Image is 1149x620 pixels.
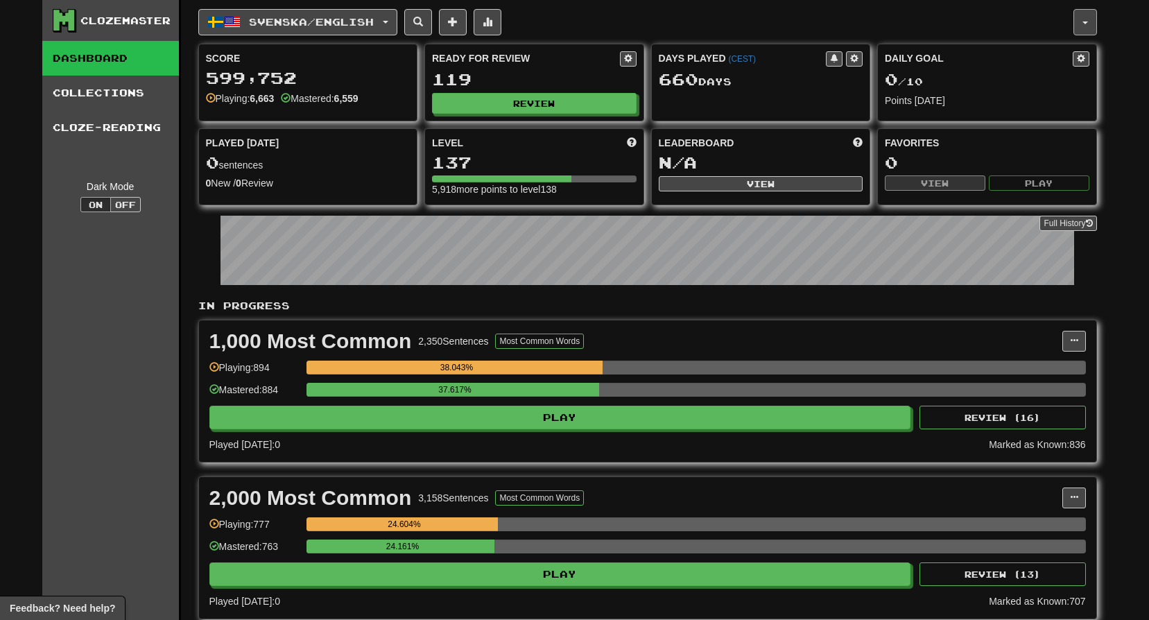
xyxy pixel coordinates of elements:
div: Score [206,51,411,65]
strong: 0 [206,178,211,189]
span: Score more points to level up [627,136,637,150]
strong: 6,559 [334,93,358,104]
a: Full History [1039,216,1096,231]
span: 0 [885,69,898,89]
a: Dashboard [42,41,179,76]
button: Off [110,197,141,212]
div: 3,158 Sentences [418,491,488,505]
div: Playing: [206,92,275,105]
button: Review (16) [919,406,1086,429]
button: Play [209,406,911,429]
div: Day s [659,71,863,89]
div: 119 [432,71,637,88]
div: New / Review [206,176,411,190]
div: Marked as Known: 836 [989,438,1085,451]
div: 38.043% [311,361,603,374]
div: Clozemaster [80,14,171,28]
button: More stats [474,9,501,35]
a: Collections [42,76,179,110]
span: This week in points, UTC [853,136,863,150]
a: (CEST) [728,54,756,64]
button: View [885,175,985,191]
div: 0 [885,154,1089,171]
p: In Progress [198,299,1097,313]
div: sentences [206,154,411,172]
span: Open feedback widget [10,601,115,615]
div: 24.161% [311,540,494,553]
div: 24.604% [311,517,498,531]
div: 2,000 Most Common [209,488,412,508]
button: Most Common Words [495,490,584,506]
div: Favorites [885,136,1089,150]
div: 137 [432,154,637,171]
span: 660 [659,69,698,89]
div: Marked as Known: 707 [989,594,1085,608]
span: Level [432,136,463,150]
button: Play [209,562,911,586]
span: Svenska / English [249,16,374,28]
button: Review (13) [919,562,1086,586]
strong: 0 [236,178,241,189]
span: / 10 [885,76,923,87]
div: Days Played [659,51,827,65]
div: 2,350 Sentences [418,334,488,348]
button: Review [432,93,637,114]
div: Playing: 894 [209,361,300,384]
div: Points [DATE] [885,94,1089,107]
div: 5,918 more points to level 138 [432,182,637,196]
div: Playing: 777 [209,517,300,540]
button: Most Common Words [495,334,584,349]
button: Search sentences [404,9,432,35]
span: Played [DATE]: 0 [209,439,280,450]
button: Play [989,175,1089,191]
button: Add sentence to collection [439,9,467,35]
strong: 6,663 [250,93,274,104]
button: Svenska/English [198,9,397,35]
div: Dark Mode [53,180,169,193]
span: Played [DATE] [206,136,279,150]
div: Ready for Review [432,51,620,65]
button: View [659,176,863,191]
span: Leaderboard [659,136,734,150]
div: Mastered: [281,92,358,105]
div: Daily Goal [885,51,1073,67]
div: Mastered: 763 [209,540,300,562]
div: 1,000 Most Common [209,331,412,352]
span: Played [DATE]: 0 [209,596,280,607]
div: Mastered: 884 [209,383,300,406]
span: 0 [206,153,219,172]
span: N/A [659,153,697,172]
div: 37.617% [311,383,600,397]
button: On [80,197,111,212]
a: Cloze-Reading [42,110,179,145]
div: 599,752 [206,69,411,87]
